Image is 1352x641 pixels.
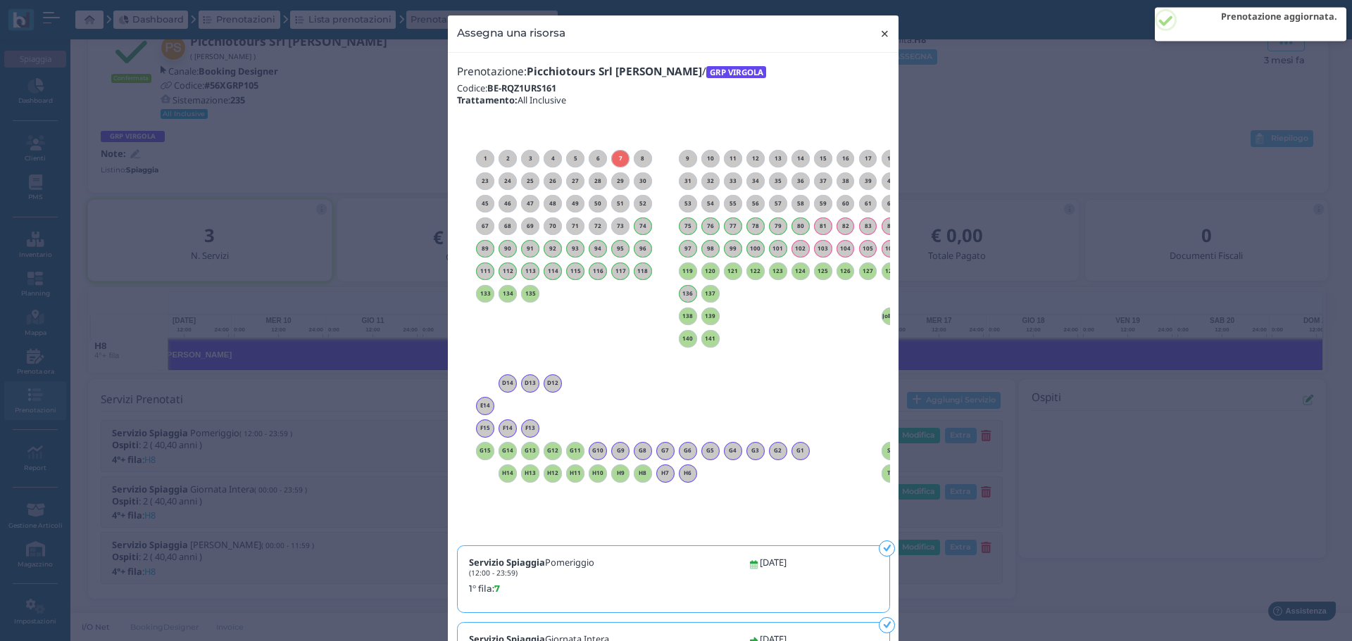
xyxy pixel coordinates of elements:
[469,582,733,595] label: 1° fila:
[476,246,494,252] h6: 89
[701,448,720,454] h6: G5
[521,268,539,274] h6: 113
[859,223,877,229] h6: 83
[611,448,630,454] h6: G9
[814,201,832,207] h6: 59
[746,178,765,184] h6: 34
[611,246,630,252] h6: 95
[814,178,832,184] h6: 37
[42,11,93,22] span: Assistenza
[499,425,517,431] h6: F14
[1221,12,1337,22] h2: Prenotazione aggiornata.
[566,156,584,162] h6: 5
[679,223,697,229] h6: 75
[634,268,652,274] h6: 118
[566,448,584,454] h6: G11
[679,178,697,184] h6: 31
[611,268,630,274] h6: 117
[499,246,517,252] h6: 90
[837,246,855,252] h6: 104
[544,470,562,476] h6: H12
[679,448,697,454] h6: G6
[611,178,630,184] h6: 29
[837,178,855,184] h6: 38
[469,557,594,577] h5: Pomeriggio
[521,448,539,454] h6: G13
[494,583,500,594] b: 7
[656,470,675,476] h6: H7
[566,223,584,229] h6: 71
[791,156,810,162] h6: 14
[589,201,607,207] h6: 50
[760,557,787,567] h5: [DATE]
[679,313,697,319] h6: 138
[791,223,810,229] h6: 80
[701,313,720,319] h6: 139
[499,268,517,274] h6: 112
[859,201,877,207] h6: 61
[476,223,494,229] h6: 67
[611,223,630,229] h6: 73
[457,66,889,78] h4: Prenotazione: /
[814,268,832,274] h6: 125
[634,246,652,252] h6: 96
[724,268,742,274] h6: 121
[544,246,562,252] h6: 92
[814,223,832,229] h6: 81
[544,156,562,162] h6: 4
[476,156,494,162] h6: 1
[880,25,890,43] span: ×
[611,201,630,207] h6: 51
[791,448,810,454] h6: G1
[476,201,494,207] h6: 45
[476,425,494,431] h6: F15
[611,156,630,162] h6: 7
[724,448,742,454] h6: G4
[589,268,607,274] h6: 116
[724,178,742,184] h6: 33
[589,470,607,476] h6: H10
[679,268,697,274] h6: 119
[837,268,855,274] h6: 126
[544,268,562,274] h6: 114
[544,448,562,454] h6: G12
[769,246,787,252] h6: 101
[589,246,607,252] h6: 94
[837,223,855,229] h6: 82
[544,223,562,229] h6: 70
[527,64,702,79] b: Picchiotours Srl [PERSON_NAME]
[791,246,810,252] h6: 102
[566,201,584,207] h6: 49
[499,470,517,476] h6: H14
[791,201,810,207] h6: 58
[499,448,517,454] h6: G14
[544,178,562,184] h6: 26
[701,268,720,274] h6: 120
[701,178,720,184] h6: 32
[521,201,539,207] h6: 47
[521,246,539,252] h6: 91
[469,556,545,569] b: Servizio Spiaggia
[724,223,742,229] h6: 77
[701,336,720,342] h6: 141
[701,201,720,207] h6: 54
[487,82,556,94] b: BE-RQZ1URS161
[566,268,584,274] h6: 115
[566,470,584,476] h6: H11
[544,380,562,386] h6: D12
[521,380,539,386] h6: D13
[566,178,584,184] h6: 27
[724,246,742,252] h6: 99
[746,448,765,454] h6: G3
[679,470,697,476] h6: H6
[589,178,607,184] h6: 28
[499,178,517,184] h6: 24
[457,94,518,106] b: Trattamento:
[746,246,765,252] h6: 100
[476,448,494,454] h6: G15
[769,178,787,184] h6: 35
[521,178,539,184] h6: 25
[469,568,518,578] small: (12:00 - 23:59)
[859,268,877,274] h6: 127
[476,291,494,297] h6: 133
